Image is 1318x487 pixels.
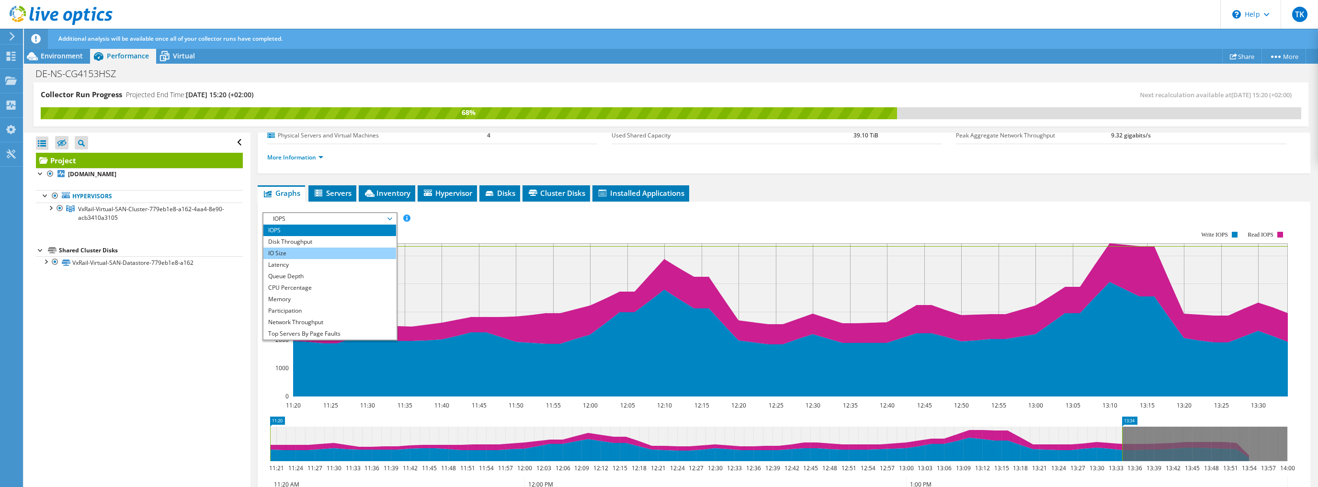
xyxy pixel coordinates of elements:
[1231,91,1292,99] span: [DATE] 15:20 (+02:00)
[397,401,412,409] text: 11:35
[267,131,487,140] label: Physical Servers and Virtual Machines
[805,401,820,409] text: 12:30
[263,305,396,317] li: Participation
[1214,401,1228,409] text: 13:25
[326,464,341,472] text: 11:30
[36,256,243,269] a: VxRail-Virtual-SAN-Datastore-779eb1e8-a162
[421,464,436,472] text: 11:45
[746,464,761,472] text: 12:36
[41,51,83,60] span: Environment
[508,401,523,409] text: 11:50
[688,464,703,472] text: 12:27
[727,464,741,472] text: 12:33
[612,464,627,472] text: 12:15
[263,317,396,328] li: Network Throughput
[1223,464,1238,472] text: 13:51
[545,401,560,409] text: 11:55
[441,464,455,472] text: 11:48
[536,464,551,472] text: 12:03
[364,188,410,198] span: Inventory
[822,464,837,472] text: 12:48
[1261,464,1275,472] text: 13:57
[107,51,149,60] span: Performance
[126,90,253,100] h4: Projected End Time:
[186,90,253,99] span: [DATE] 15:20 (+02:00)
[1248,231,1273,238] text: Read IOPS
[955,464,970,472] text: 13:09
[975,464,989,472] text: 13:12
[59,245,243,256] div: Shared Cluster Disks
[68,170,116,178] b: [DOMAIN_NAME]
[853,131,878,139] b: 39.10 TiB
[1292,7,1307,22] span: TK
[484,188,515,198] span: Disks
[784,464,799,472] text: 12:42
[765,464,780,472] text: 12:39
[288,464,303,472] text: 11:24
[275,364,289,372] text: 1000
[612,131,853,140] label: Used Shared Capacity
[58,34,283,43] span: Additional analysis will be available once all of your collector runs have completed.
[803,464,818,472] text: 12:45
[263,225,396,236] li: IOPS
[402,464,417,472] text: 11:42
[768,401,783,409] text: 12:25
[263,294,396,305] li: Memory
[694,401,709,409] text: 12:15
[936,464,951,472] text: 13:06
[1165,464,1180,472] text: 13:42
[263,328,396,340] li: Top Servers By Page Faults
[1051,464,1066,472] text: 13:24
[323,401,338,409] text: 11:25
[263,259,396,271] li: Latency
[879,464,894,472] text: 12:57
[345,464,360,472] text: 11:33
[434,401,449,409] text: 11:40
[620,401,635,409] text: 12:05
[991,401,1006,409] text: 12:55
[478,464,493,472] text: 11:54
[1261,49,1306,64] a: More
[1280,464,1295,472] text: 14:00
[670,464,684,472] text: 12:24
[582,401,597,409] text: 12:00
[517,464,532,472] text: 12:00
[842,401,857,409] text: 12:35
[263,282,396,294] li: CPU Percentage
[1204,464,1218,472] text: 13:48
[841,464,856,472] text: 12:51
[1111,131,1151,139] b: 9.32 gigabits/s
[1184,464,1199,472] text: 13:45
[593,464,608,472] text: 12:12
[36,190,243,203] a: Hypervisors
[954,401,968,409] text: 12:50
[36,153,243,168] a: Project
[1146,464,1161,472] text: 13:39
[267,153,323,161] a: More Information
[1070,464,1085,472] text: 13:27
[471,401,486,409] text: 11:45
[487,131,490,139] b: 4
[917,464,932,472] text: 13:03
[307,464,322,472] text: 11:27
[898,464,913,472] text: 13:00
[860,464,875,472] text: 12:54
[285,392,289,400] text: 0
[527,188,585,198] span: Cluster Disks
[631,464,646,472] text: 12:18
[364,464,379,472] text: 11:36
[173,51,195,60] span: Virtual
[1201,231,1228,238] text: Write IOPS
[41,107,897,118] div: 68%
[460,464,475,472] text: 11:51
[1065,401,1080,409] text: 13:05
[360,401,375,409] text: 11:30
[263,271,396,282] li: Queue Depth
[285,401,300,409] text: 11:20
[917,401,932,409] text: 12:45
[422,188,472,198] span: Hypervisor
[1028,401,1043,409] text: 13:00
[263,248,396,259] li: IO Size
[1139,401,1154,409] text: 13:15
[1232,10,1241,19] svg: \n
